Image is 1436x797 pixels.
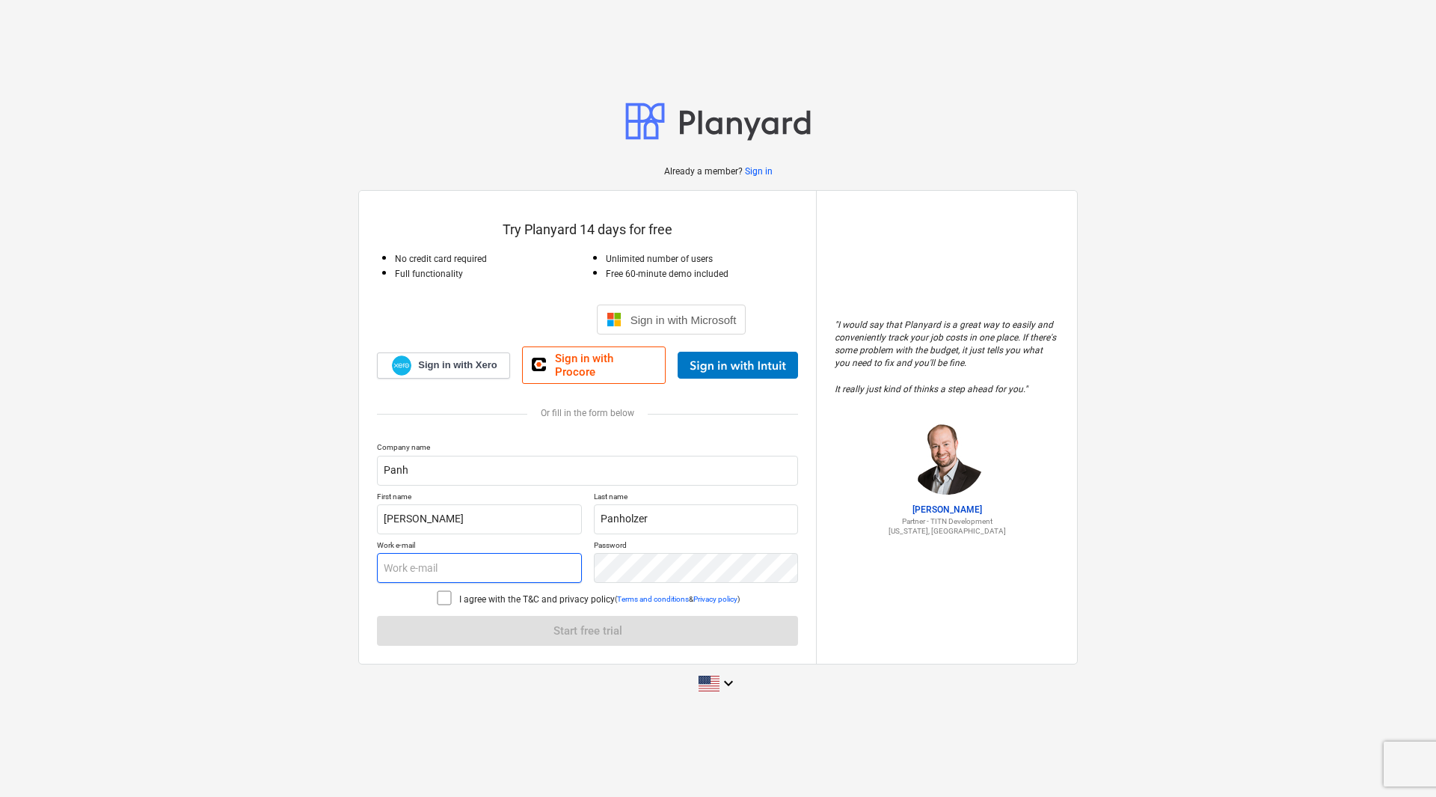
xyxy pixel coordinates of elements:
input: Last name [594,504,799,534]
img: Jordan Cohen [909,420,984,495]
p: Already a member? [664,165,745,178]
p: Password [594,540,799,553]
a: Sign in [745,165,773,178]
a: Sign in with Procore [522,346,666,384]
p: " I would say that Planyard is a great way to easily and conveniently track your job costs in one... [835,319,1059,396]
p: Last name [594,492,799,504]
p: ( & ) [615,594,740,604]
a: Sign in with Xero [377,352,510,379]
p: I agree with the T&C and privacy policy [459,593,615,606]
i: keyboard_arrow_down [719,674,737,692]
img: Microsoft logo [607,312,622,327]
p: Work e-mail [377,540,582,553]
a: Terms and conditions [617,595,689,603]
p: Unlimited number of users [606,253,799,266]
p: First name [377,492,582,504]
input: Work e-mail [377,553,582,583]
p: Free 60-minute demo included [606,268,799,281]
input: Company name [377,456,798,486]
span: Sign in with Xero [418,358,497,372]
p: [PERSON_NAME] [835,504,1059,516]
p: Full functionality [395,268,588,281]
span: Sign in with Microsoft [630,314,737,326]
p: Try Planyard 14 days for free [377,221,798,239]
div: Or fill in the form below [377,408,798,418]
span: Sign in with Procore [555,352,656,379]
p: [US_STATE], [GEOGRAPHIC_DATA] [835,526,1059,536]
p: Partner - TITN Development [835,516,1059,526]
p: No credit card required [395,253,588,266]
iframe: Schaltfläche „Über Google anmelden“ [422,303,592,336]
a: Privacy policy [693,595,737,603]
img: Xero logo [392,355,411,376]
p: Company name [377,442,798,455]
input: First name [377,504,582,534]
